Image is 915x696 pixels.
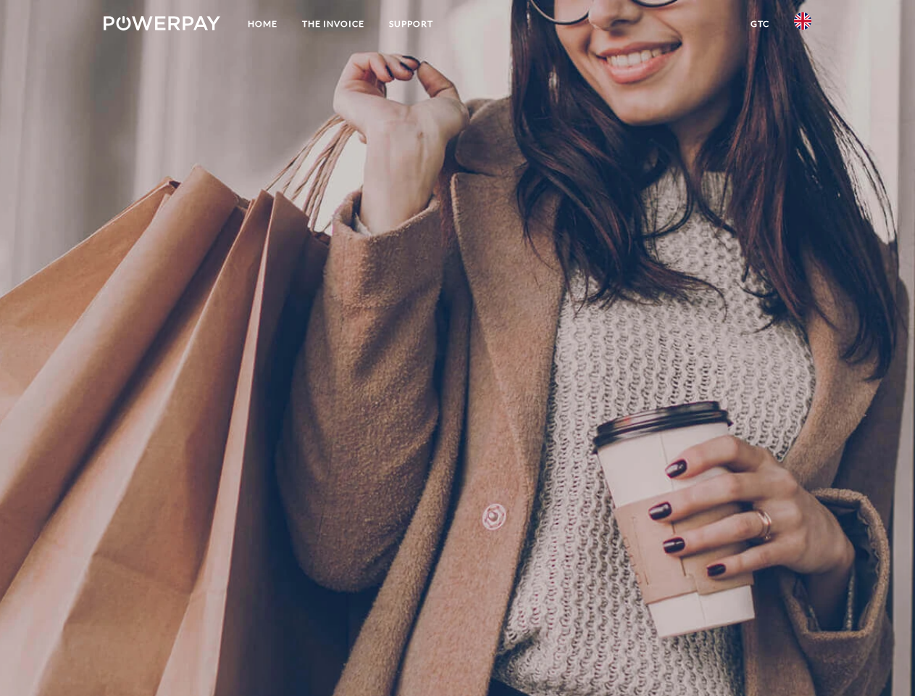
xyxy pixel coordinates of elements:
[377,11,446,37] a: Support
[104,16,220,30] img: logo-powerpay-white.svg
[738,11,782,37] a: GTC
[235,11,290,37] a: Home
[794,12,811,30] img: en
[290,11,377,37] a: THE INVOICE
